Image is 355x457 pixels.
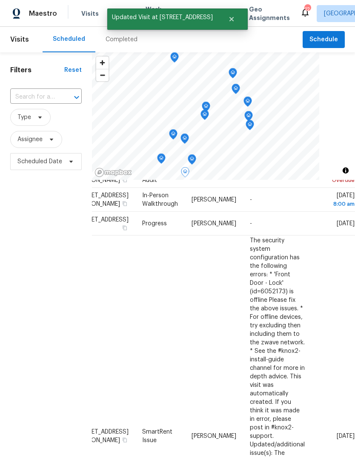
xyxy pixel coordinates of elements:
[10,30,29,49] span: Visits
[121,176,129,184] button: Copy Address
[75,217,129,223] span: [STREET_ADDRESS]
[232,84,240,97] div: Map marker
[309,34,338,45] span: Schedule
[81,9,99,18] span: Visits
[303,31,345,48] button: Schedule
[157,153,166,167] div: Map marker
[146,5,167,22] span: Work Orders
[75,193,129,207] span: [STREET_ADDRESS][PERSON_NAME]
[64,66,82,74] div: Reset
[142,193,178,207] span: In-Person Walkthrough
[304,5,310,14] div: 12
[29,9,57,18] span: Maestro
[341,165,351,176] button: Toggle attribution
[107,9,218,26] span: Updated Visit at [STREET_ADDRESS]
[17,113,31,122] span: Type
[53,35,85,43] div: Scheduled
[17,157,62,166] span: Scheduled Date
[200,110,209,123] div: Map marker
[92,52,319,180] canvas: Map
[229,68,237,81] div: Map marker
[106,35,137,44] div: Completed
[343,166,348,175] span: Toggle attribution
[318,200,355,208] div: 8:00 am
[75,169,129,183] span: [STREET_ADDRESS][PERSON_NAME]
[121,436,129,443] button: Copy Address
[142,429,172,443] span: SmartRent Issue
[96,57,109,69] button: Zoom in
[170,52,179,65] div: Map marker
[75,429,129,443] span: [STREET_ADDRESS][PERSON_NAME]
[142,169,174,183] span: New Listing Audit
[121,224,129,232] button: Copy Address
[246,120,254,133] div: Map marker
[121,200,129,207] button: Copy Address
[192,197,236,203] span: [PERSON_NAME]
[244,111,253,124] div: Map marker
[10,91,58,104] input: Search for an address...
[71,91,83,103] button: Open
[318,176,355,185] div: Overdue
[250,197,252,203] span: -
[188,154,196,167] div: Map marker
[192,433,236,439] span: [PERSON_NAME]
[17,135,43,144] span: Assignee
[318,169,355,185] span: [DATE]
[337,433,355,439] span: [DATE]
[169,129,177,142] div: Map marker
[10,66,64,74] h1: Filters
[181,167,189,180] div: Map marker
[96,69,109,81] button: Zoom out
[180,133,189,147] div: Map marker
[243,97,252,110] div: Map marker
[94,167,132,177] a: Mapbox homepage
[142,221,167,227] span: Progress
[249,5,290,22] span: Geo Assignments
[250,221,252,227] span: -
[337,221,355,227] span: [DATE]
[202,102,210,115] div: Map marker
[318,193,355,208] span: [DATE]
[218,11,246,28] button: Close
[192,221,236,227] span: [PERSON_NAME]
